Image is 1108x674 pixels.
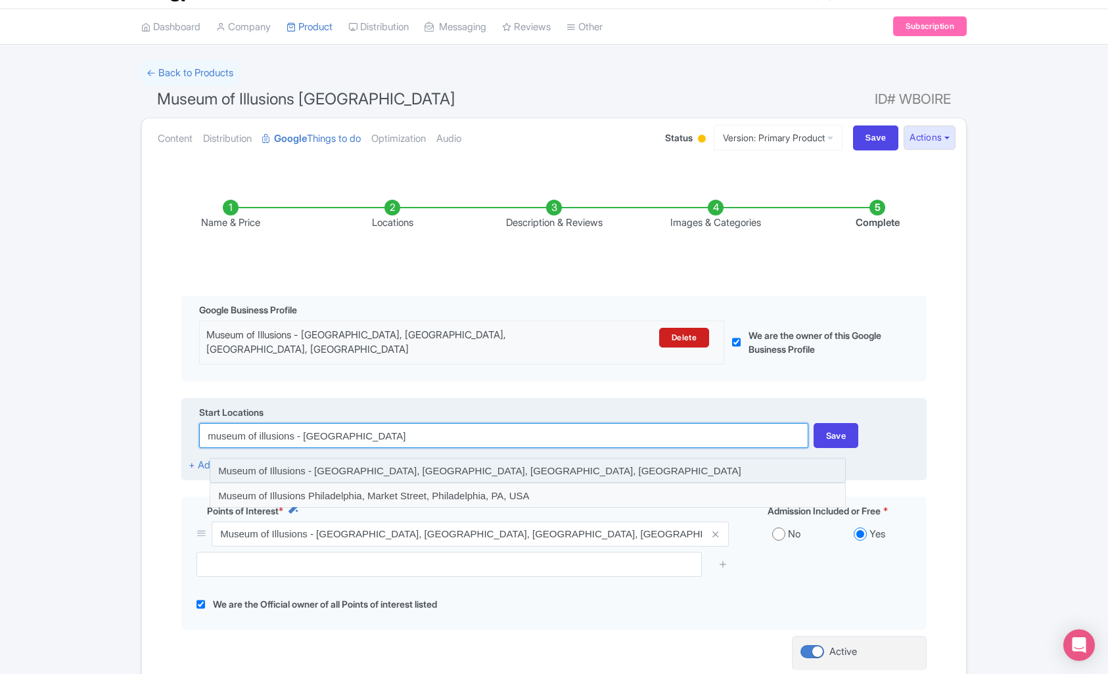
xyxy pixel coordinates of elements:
span: Admission Included or Free [768,504,881,518]
div: Building [695,129,708,150]
a: Optimization [371,118,426,160]
label: No [788,527,800,542]
div: Active [829,644,857,660]
input: Save [853,125,899,150]
span: Status [665,131,693,145]
a: Subscription [893,16,967,36]
li: Complete [796,200,958,231]
a: Reviews [502,9,551,45]
a: Other [566,9,603,45]
a: + Add from My Locations [189,459,300,471]
span: Museum of Illusions [GEOGRAPHIC_DATA] [157,89,455,108]
div: Museum of Illusions - [GEOGRAPHIC_DATA], [GEOGRAPHIC_DATA], [GEOGRAPHIC_DATA], [GEOGRAPHIC_DATA] [206,328,589,357]
span: Google Business Profile [199,303,297,317]
div: Save [814,423,859,448]
div: Open Intercom Messenger [1063,629,1095,661]
a: Distribution [203,118,252,160]
a: Messaging [425,9,486,45]
a: Audio [436,118,461,160]
span: ID# WBOIRE [875,86,951,112]
span: Points of Interest [207,504,279,518]
span: Start Locations [199,405,264,419]
li: Name & Price [150,200,312,231]
li: Locations [312,200,473,231]
li: Description & Reviews [473,200,635,231]
a: Version: Primary Product [714,125,843,150]
strong: Google [274,131,307,146]
a: ← Back to Products [141,60,239,86]
label: We are the owner of this Google Business Profile [749,328,894,356]
a: Product [287,9,333,45]
label: Yes [869,527,885,542]
a: Company [216,9,271,45]
a: Delete [659,328,709,348]
a: Content [158,118,193,160]
button: Actions [904,125,956,150]
li: Images & Categories [635,200,796,231]
a: Distribution [348,9,409,45]
a: GoogleThings to do [262,118,361,160]
a: Dashboard [141,9,200,45]
label: We are the Official owner of all Points of interest listed [213,597,437,612]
